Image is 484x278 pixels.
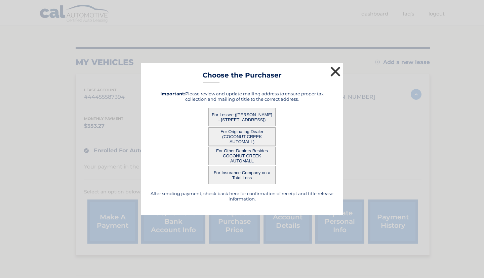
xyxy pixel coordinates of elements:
[150,91,334,102] h5: Please review and update mailing address to ensure proper tax collection and mailing of title to ...
[160,91,185,96] strong: Important:
[203,71,282,83] h3: Choose the Purchaser
[208,127,276,146] button: For Originating Dealer (COCONUT CREEK AUTOMALL)
[208,108,276,126] button: For Lessee ([PERSON_NAME] - [STREET_ADDRESS])
[150,191,334,202] h5: After sending payment, check back here for confirmation of receipt and title release information.
[208,147,276,165] button: For Other Dealers Besides COCONUT CREEK AUTOMALL
[329,65,342,78] button: ×
[208,166,276,184] button: For Insurance Company on a Total Loss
